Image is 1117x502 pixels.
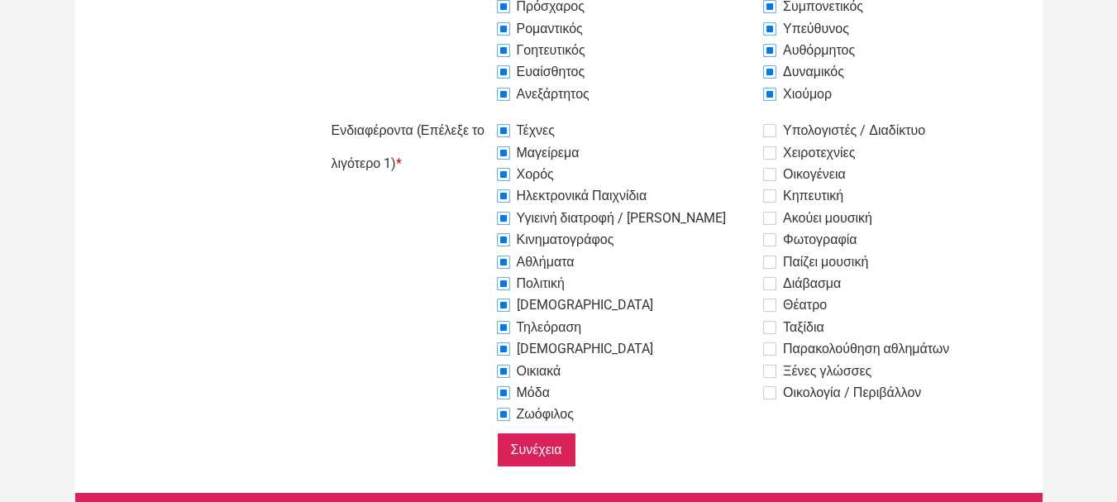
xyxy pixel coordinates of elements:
label: Ρομαντικός [497,19,583,39]
label: Οικογένεια [763,165,846,184]
label: [DEMOGRAPHIC_DATA] [497,339,653,359]
label: Μαγείρεμα [497,143,580,163]
label: Χορός [497,165,554,184]
label: Ζωόφιλος [497,404,574,424]
label: Ενδιαφέροντα (Επέλεξε το λιγότερο 1) [332,114,489,180]
label: Υγιεινή διατροφή / [PERSON_NAME] [497,208,726,228]
label: Κινηματογράφος [497,230,614,250]
label: Δυναμικός [763,62,844,82]
label: Οικιακά [497,361,561,381]
label: Αθλήματα [497,252,575,272]
label: Ανεξάρτητος [497,84,590,104]
label: Παίζει μουσική [763,252,868,272]
label: Υπολογιστές / Διαδίκτυο [763,121,925,141]
label: Τηλεόραση [497,318,582,337]
label: [DEMOGRAPHIC_DATA] [497,295,653,315]
label: Γοητευτικός [497,41,585,60]
label: Χειροτεχνίες [763,143,855,163]
label: Μόδα [497,383,550,403]
label: Κηπευτική [763,186,843,206]
label: Παρακολούθηση αθλημάτων [763,339,949,359]
label: Αυθόρμητος [763,41,855,60]
label: Θέατρο [763,295,827,315]
label: Πολιτική [497,274,565,294]
label: Ευαίσθητος [497,62,585,82]
label: Τέχνες [497,121,555,141]
label: Φωτογραφία [763,230,857,250]
label: Διάβασμα [763,274,841,294]
label: Ηλεκτρονικά Παιχνίδια [497,186,647,206]
label: Ακούει μουσική [763,208,872,228]
input: Συνέχεια [497,433,576,467]
label: Ξένες γλώσσες [763,361,871,381]
label: Ταξίδια [763,318,824,337]
label: Οικολογία / Περιβάλλον [763,383,921,403]
label: Χιούμορ [763,84,832,104]
label: Υπεύθυνος [763,19,849,39]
